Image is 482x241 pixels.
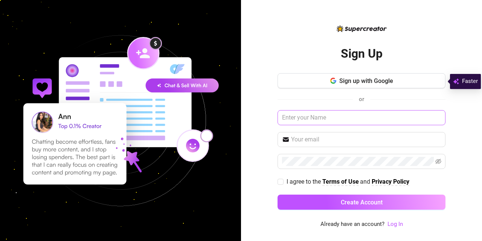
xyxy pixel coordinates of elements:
[322,178,359,186] a: Terms of Use
[320,220,384,229] span: Already have an account?
[387,220,403,229] a: Log In
[322,178,359,185] strong: Terms of Use
[341,46,383,61] h2: Sign Up
[278,73,445,88] button: Sign up with Google
[462,77,478,86] span: Faster
[341,199,383,206] span: Create Account
[372,178,409,185] strong: Privacy Policy
[360,178,372,185] span: and
[435,158,441,164] span: eye-invisible
[453,77,459,86] img: svg%3e
[291,135,441,144] input: Your email
[337,25,387,32] img: logo-BBDzfeDw.svg
[372,178,409,186] a: Privacy Policy
[278,110,445,125] input: Enter your Name
[339,77,393,84] span: Sign up with Google
[287,178,322,185] span: I agree to the
[278,195,445,210] button: Create Account
[387,221,403,227] a: Log In
[359,96,364,103] span: or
